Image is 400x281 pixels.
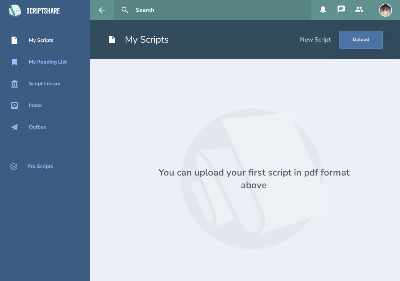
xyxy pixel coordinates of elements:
button: Upload [339,31,383,49]
div: New Script [300,36,331,44]
div: My Scripts [29,38,53,43]
h1: My Scripts [108,33,169,46]
div: Inbox [29,103,42,108]
div: My Reading List [29,59,67,65]
div: Pro Scripts [27,164,53,169]
div: You can upload your first script in pdf format above [145,166,362,191]
img: user_1757531862-crop.jpg [379,4,392,17]
div: Outbox [29,124,46,130]
div: Script Library [29,81,60,87]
